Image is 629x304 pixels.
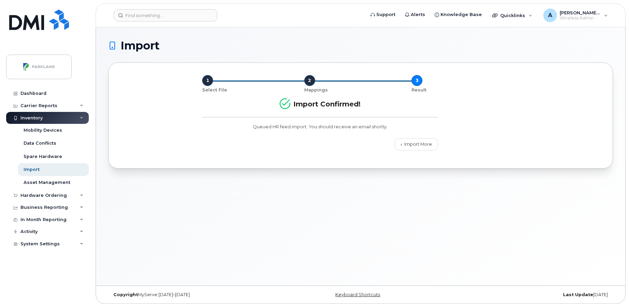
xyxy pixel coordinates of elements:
div: MyServe [DATE]–[DATE] [108,292,277,298]
div: [DATE] [445,292,613,298]
p: Select File [202,87,227,93]
div: 2 [304,75,315,86]
p: Queued HR feed import. You should receive an email shortly. [202,124,438,130]
strong: Last Update [563,292,593,297]
div: 1 [202,75,213,86]
h1: Import [108,40,613,52]
strong: Copyright [113,292,138,297]
p: Mappings [304,87,328,93]
a: Import More [395,138,438,150]
span: Import Confirmed! [279,100,361,108]
a: Keyboard Shortcuts [335,292,380,297]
